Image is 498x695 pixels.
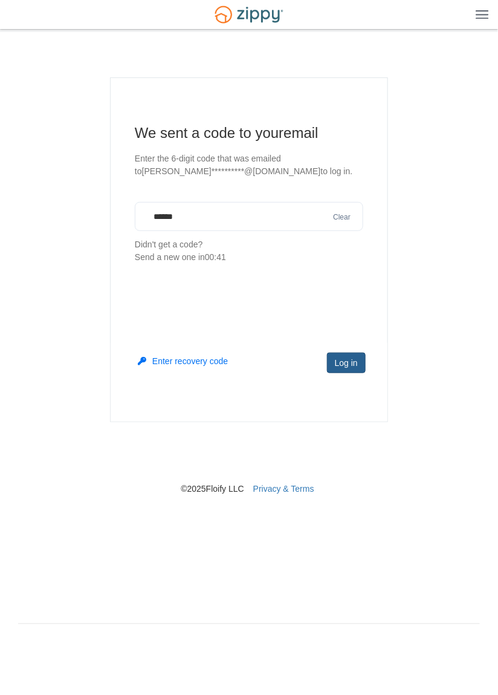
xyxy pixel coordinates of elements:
[329,212,354,223] button: Clear
[327,353,366,373] button: Log in
[135,251,363,264] div: Send a new one in 00:41
[135,152,363,178] p: Enter the 6-digit code that was emailed to [PERSON_NAME]**********@[DOMAIN_NAME] to log in.
[135,123,363,143] h1: We sent a code to your email
[135,238,363,264] p: Didn't get a code?
[253,484,314,494] a: Privacy & Terms
[138,355,228,367] button: Enter recovery code
[476,10,489,19] img: Mobile Dropdown Menu
[207,1,291,29] img: Logo
[18,422,480,495] nav: © 2025 Floify LLC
